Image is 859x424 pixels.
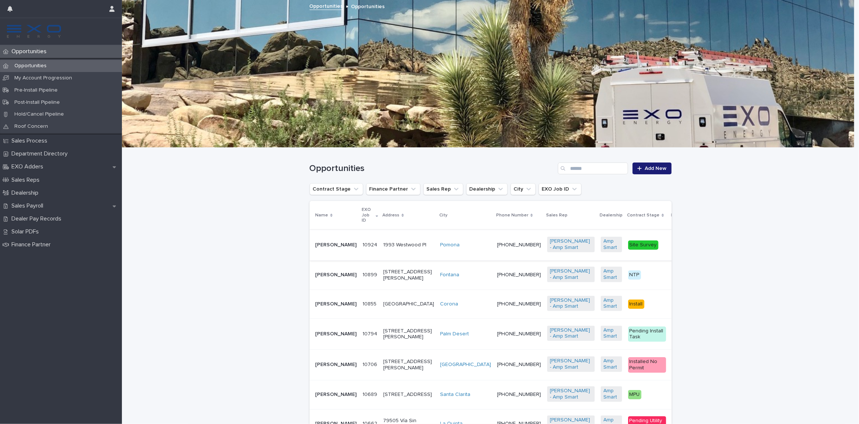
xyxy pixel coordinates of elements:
p: Pre-Install Pipeline [8,87,64,93]
a: [PERSON_NAME] - Amp Smart [550,297,592,310]
p: EXO Adders [8,163,49,170]
button: EXO Job ID [539,183,582,195]
p: [STREET_ADDRESS] [384,391,434,398]
p: 10899 [363,270,379,278]
div: Pending Install Task [628,326,666,342]
p: Address [383,211,400,219]
p: 10706 [363,360,379,368]
p: Sales Payroll [8,202,49,209]
a: [PHONE_NUMBER] [497,331,541,336]
p: [PERSON_NAME] [316,391,357,398]
tr: [PERSON_NAME]1092410924 1993 Westwood PlPomona [PHONE_NUMBER][PERSON_NAME] - Amp Smart Amp Smart ... [310,230,767,260]
tr: [PERSON_NAME]1089910899 [STREET_ADDRESS][PERSON_NAME]Fontana [PHONE_NUMBER][PERSON_NAME] - Amp Sm... [310,260,767,290]
a: [PERSON_NAME] - Amp Smart [550,358,592,370]
a: [PERSON_NAME] - Amp Smart [550,268,592,281]
button: Sales Rep [423,183,463,195]
a: Opportunities [310,1,343,10]
div: Install [628,300,644,309]
button: Dealership [466,183,508,195]
tr: [PERSON_NAME]1079410794 [STREET_ADDRESS][PERSON_NAME]Palm Desert [PHONE_NUMBER][PERSON_NAME] - Am... [310,319,767,349]
div: Site Survey [628,240,658,250]
a: [PHONE_NUMBER] [497,242,541,247]
div: Installed No Permit [628,357,666,373]
p: Dealership [600,211,623,219]
p: Opportunities [351,2,385,10]
img: FKS5r6ZBThi8E5hshIGi [6,24,62,39]
p: [GEOGRAPHIC_DATA] [384,301,434,307]
p: Roof Concern [8,123,54,130]
h1: Opportunities [310,163,555,174]
a: Amp Smart [604,238,619,251]
tr: [PERSON_NAME]1068910689 [STREET_ADDRESS]Santa Clarita [PHONE_NUMBER][PERSON_NAME] - Amp Smart Amp... [310,380,767,409]
a: [PERSON_NAME] - Amp Smart [550,238,592,251]
a: Amp Smart [604,358,619,370]
a: [PERSON_NAME] - Amp Smart [550,388,592,400]
p: 10794 [363,329,379,337]
a: Palm Desert [440,331,469,337]
p: 10689 [363,390,379,398]
p: [PERSON_NAME] [316,301,357,307]
a: [PHONE_NUMBER] [497,272,541,277]
p: Name [316,211,328,219]
a: Fontana [440,272,460,278]
p: 10924 [363,240,379,248]
p: My Account Progression [8,75,78,81]
a: Amp Smart [604,268,619,281]
button: Finance Partner [366,183,420,195]
p: 10855 [363,300,378,307]
p: Contract Stage [627,211,660,219]
p: City [440,211,448,219]
p: [PERSON_NAME] [316,331,357,337]
p: Finance Partner [671,211,705,219]
a: Pomona [440,242,460,248]
span: Add New [645,166,667,171]
div: NTP [628,270,641,280]
p: Finance Partner [8,241,57,248]
p: Sales Process [8,137,53,144]
button: City [511,183,536,195]
input: Search [558,163,628,174]
a: [PHONE_NUMBER] [497,362,541,367]
p: Sales Reps [8,177,45,184]
a: Santa Clarita [440,391,471,398]
a: Amp Smart [604,297,619,310]
a: Amp Smart [604,388,619,400]
p: [PERSON_NAME] [316,272,357,278]
p: [PERSON_NAME] [316,362,357,368]
tr: [PERSON_NAME]1085510855 [GEOGRAPHIC_DATA]Corona [PHONE_NUMBER][PERSON_NAME] - Amp Smart Amp Smart... [310,290,767,319]
p: Opportunities [8,48,52,55]
a: Amp Smart [604,327,619,340]
p: [STREET_ADDRESS][PERSON_NAME] [384,269,434,281]
p: Opportunities [8,63,52,69]
p: Post-Install Pipeline [8,99,66,106]
a: Corona [440,301,459,307]
p: [PERSON_NAME] [316,242,357,248]
button: Contract Stage [310,183,363,195]
tr: [PERSON_NAME]1070610706 [STREET_ADDRESS][PERSON_NAME][GEOGRAPHIC_DATA] [PHONE_NUMBER][PERSON_NAME... [310,349,767,380]
p: 1993 Westwood Pl [384,242,434,248]
p: Dealership [8,189,44,196]
a: [PHONE_NUMBER] [497,392,541,397]
p: EXO Job ID [362,206,374,225]
p: Hold/Cancel Pipeline [8,111,70,117]
p: [STREET_ADDRESS][PERSON_NAME] [384,359,434,371]
p: Department Directory [8,150,74,157]
p: Dealer Pay Records [8,215,67,222]
p: Sales Rep [546,211,568,219]
p: Solar PDFs [8,228,45,235]
a: [PERSON_NAME] - Amp Smart [550,327,592,340]
a: [PHONE_NUMBER] [497,301,541,307]
p: Phone Number [497,211,529,219]
p: [STREET_ADDRESS][PERSON_NAME] [384,328,434,341]
a: [GEOGRAPHIC_DATA] [440,362,491,368]
div: MPU [628,390,641,399]
a: Add New [633,163,671,174]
